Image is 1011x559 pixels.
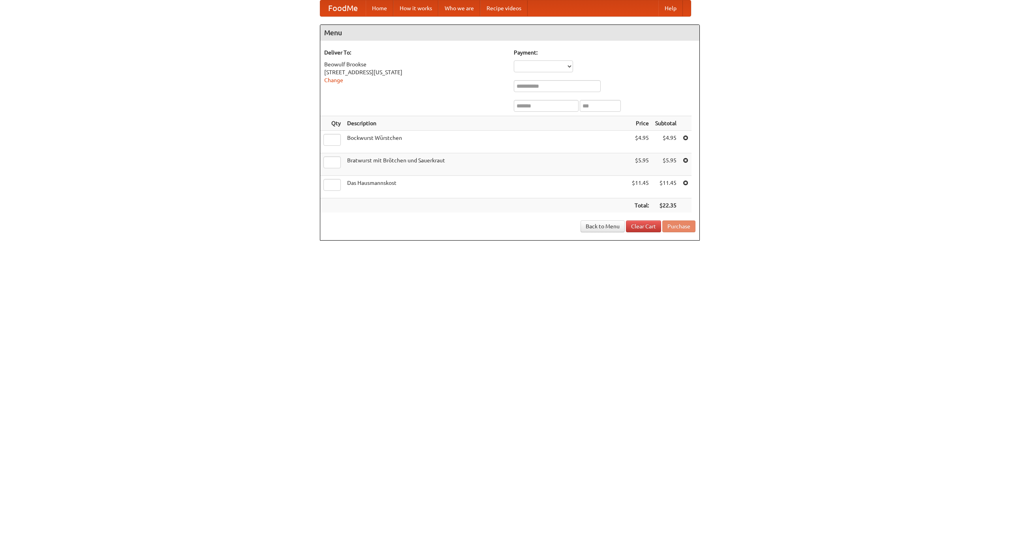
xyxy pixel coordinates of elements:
[514,49,695,56] h5: Payment:
[629,198,652,213] th: Total:
[324,77,343,83] a: Change
[393,0,438,16] a: How it works
[629,116,652,131] th: Price
[652,198,680,213] th: $22.35
[652,116,680,131] th: Subtotal
[581,220,625,232] a: Back to Menu
[438,0,480,16] a: Who we are
[652,176,680,198] td: $11.45
[344,153,629,176] td: Bratwurst mit Brötchen und Sauerkraut
[480,0,528,16] a: Recipe videos
[652,131,680,153] td: $4.95
[320,0,366,16] a: FoodMe
[324,68,506,76] div: [STREET_ADDRESS][US_STATE]
[344,176,629,198] td: Das Hausmannskost
[629,153,652,176] td: $5.95
[344,116,629,131] th: Description
[658,0,683,16] a: Help
[662,220,695,232] button: Purchase
[320,116,344,131] th: Qty
[324,60,506,68] div: Beowulf Brookse
[652,153,680,176] td: $5.95
[626,220,661,232] a: Clear Cart
[366,0,393,16] a: Home
[324,49,506,56] h5: Deliver To:
[629,131,652,153] td: $4.95
[629,176,652,198] td: $11.45
[344,131,629,153] td: Bockwurst Würstchen
[320,25,699,41] h4: Menu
